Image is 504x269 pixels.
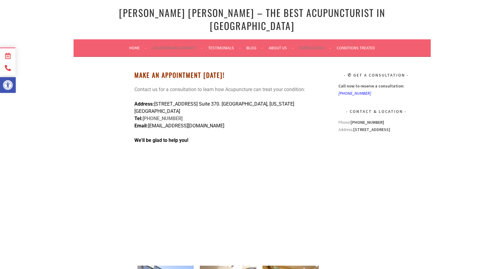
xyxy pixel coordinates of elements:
strong: Email: [134,123,148,129]
a: About Us [269,44,294,51]
h3: Contact & Location [338,108,414,115]
p: Contact us for a consultation to learn how Acupuncture can treat your condition: [134,86,322,93]
span: [STREET_ADDRESS] Suite 370. [GEOGRAPHIC_DATA], [US_STATE][GEOGRAPHIC_DATA] [134,101,294,114]
a: [PHONE_NUMBER] [338,90,371,96]
strong: Address: [134,101,154,107]
a: [PERSON_NAME] [PERSON_NAME] – The Best Acupuncturist In [GEOGRAPHIC_DATA] [119,5,385,33]
div: Phone: [338,119,414,126]
a: Service Area [299,44,331,51]
a: Conditions Treated [337,44,375,51]
span: Tel: [134,116,143,121]
span: [EMAIL_ADDRESS][DOMAIN_NAME] [148,123,224,129]
a: Home [129,44,147,51]
h3: ✆ Get A Consultation [338,71,414,79]
div: Address: [338,119,414,209]
strong: [PHONE_NUMBER] [134,116,183,129]
strong: Make An Appointment [DATE]! [134,70,225,80]
a: Testimonials [208,44,241,51]
strong: [STREET_ADDRESS] [353,127,390,132]
strong: [PHONE_NUMBER] [351,120,384,125]
strong: Call now to reserve a consultation: [338,83,404,89]
a: Blog [246,44,263,51]
a: Location and Contact [152,44,203,51]
strong: We’ll be glad to help you! [134,137,188,143]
